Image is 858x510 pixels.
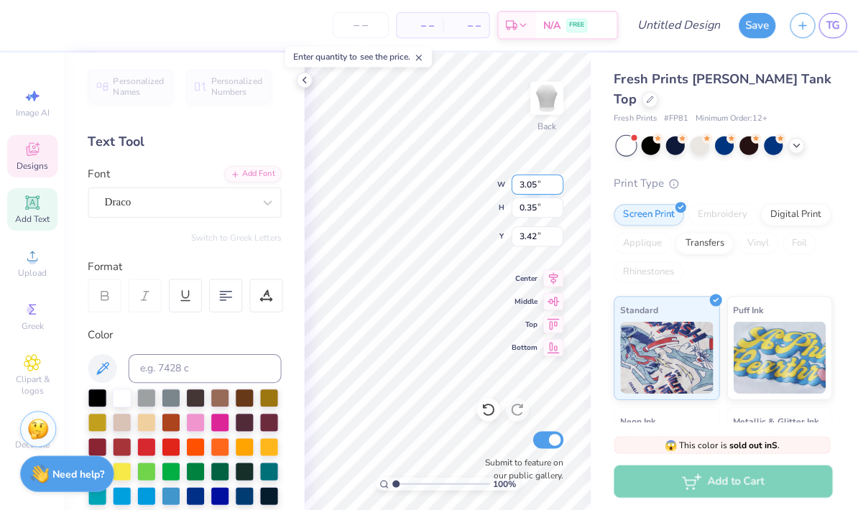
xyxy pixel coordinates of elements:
span: Upload [18,266,47,277]
img: Back [530,83,559,112]
span: Personalized Names [113,76,164,96]
span: Center [509,272,535,282]
span: Minimum Order: 12 + [693,112,765,124]
span: Personalized Numbers [211,76,262,96]
div: Applique [612,232,669,254]
span: Metallic & Glitter Ink [731,412,816,427]
span: Image AI [16,106,50,118]
div: Screen Print [612,203,681,225]
span: FREE [567,20,582,30]
div: Add Font [223,165,280,182]
div: Enter quantity to see the price. [285,47,430,67]
span: Middle [509,295,535,305]
div: Text Tool [88,131,280,151]
span: Decorate [15,437,50,448]
span: Designs [17,159,48,171]
img: Puff Ink [731,320,824,392]
div: Print Type [612,175,829,191]
span: # FP81 [661,112,686,124]
span: – – [404,18,433,33]
div: Back [535,119,554,132]
div: Format [88,257,282,274]
input: – – [331,12,387,38]
span: Greek [22,319,44,330]
button: Switch to Greek Letters [190,231,280,243]
label: Font [88,165,109,182]
div: Foil [780,232,813,254]
span: Top [509,318,535,328]
input: Untitled Design [623,11,729,40]
span: Fresh Prints [PERSON_NAME] Tank Top [612,70,828,107]
span: This color is . [663,437,777,450]
div: Embroidery [686,203,754,225]
span: Fresh Prints [612,112,654,124]
span: 100 % [492,476,515,488]
span: 😱 [663,437,675,450]
div: Rhinestones [612,261,681,282]
span: Bottom [509,341,535,351]
img: Standard [618,320,711,392]
div: Color [88,325,280,342]
label: Submit to feature on our public gallery. [475,454,561,480]
div: Vinyl [735,232,775,254]
span: N/A [541,18,558,33]
a: TG [816,13,844,38]
span: Neon Ink [618,412,653,427]
span: Puff Ink [731,302,761,317]
button: Save [736,13,772,38]
span: – – [450,18,479,33]
strong: sold out in S [726,437,775,449]
div: Transfers [673,232,731,254]
span: Clipart & logos [7,372,57,395]
strong: Need help? [52,465,104,479]
span: TG [823,17,836,34]
div: Digital Print [758,203,828,225]
input: e.g. 7428 c [128,353,280,381]
span: Add Text [15,213,50,224]
span: Standard [618,302,656,317]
